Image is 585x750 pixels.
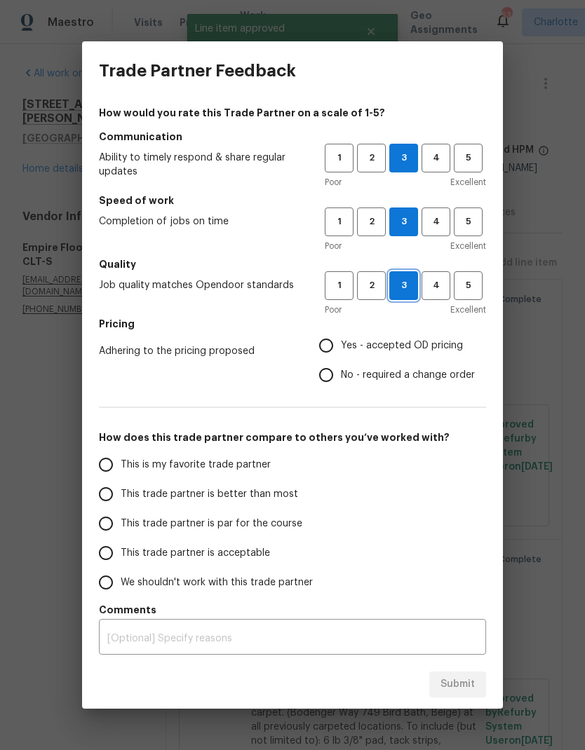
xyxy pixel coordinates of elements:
[450,239,486,253] span: Excellent
[357,144,386,172] button: 2
[99,430,486,444] h5: How does this trade partner compare to others you’ve worked with?
[454,207,483,236] button: 5
[99,278,302,292] span: Job quality matches Opendoor standards
[326,150,352,166] span: 1
[422,271,450,300] button: 4
[325,239,342,253] span: Poor
[390,150,417,166] span: 3
[99,214,302,229] span: Completion of jobs on time
[454,144,483,172] button: 5
[99,151,302,179] span: Ability to timely respond & share regular updates
[341,339,463,353] span: Yes - accepted OD pricing
[325,303,342,317] span: Poor
[325,175,342,189] span: Poor
[121,575,313,590] span: We shouldn't work with this trade partner
[99,344,297,358] span: Adhering to the pricing proposed
[357,271,386,300] button: 2
[326,214,352,230] span: 1
[99,603,486,617] h5: Comments
[326,278,352,294] span: 1
[121,487,298,502] span: This trade partner is better than most
[358,214,384,230] span: 2
[423,278,449,294] span: 4
[390,278,417,294] span: 3
[390,214,417,230] span: 3
[99,317,486,331] h5: Pricing
[422,207,450,236] button: 4
[325,144,354,172] button: 1
[99,106,486,120] h4: How would you rate this Trade Partner on a scale of 1-5?
[319,331,486,390] div: Pricing
[455,150,481,166] span: 5
[358,150,384,166] span: 2
[325,207,354,236] button: 1
[389,271,418,300] button: 3
[454,271,483,300] button: 5
[121,546,270,561] span: This trade partner is acceptable
[99,193,486,207] h5: Speed of work
[389,144,418,172] button: 3
[422,144,450,172] button: 4
[99,61,296,81] h3: Trade Partner Feedback
[121,517,302,531] span: This trade partner is par for the course
[389,207,418,236] button: 3
[121,458,271,472] span: This is my favorite trade partner
[325,271,354,300] button: 1
[423,150,449,166] span: 4
[341,368,475,383] span: No - required a change order
[99,450,486,597] div: How does this trade partner compare to others you’ve worked with?
[450,175,486,189] span: Excellent
[455,278,481,294] span: 5
[423,214,449,230] span: 4
[357,207,386,236] button: 2
[99,257,486,271] h5: Quality
[358,278,384,294] span: 2
[455,214,481,230] span: 5
[99,130,486,144] h5: Communication
[450,303,486,317] span: Excellent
